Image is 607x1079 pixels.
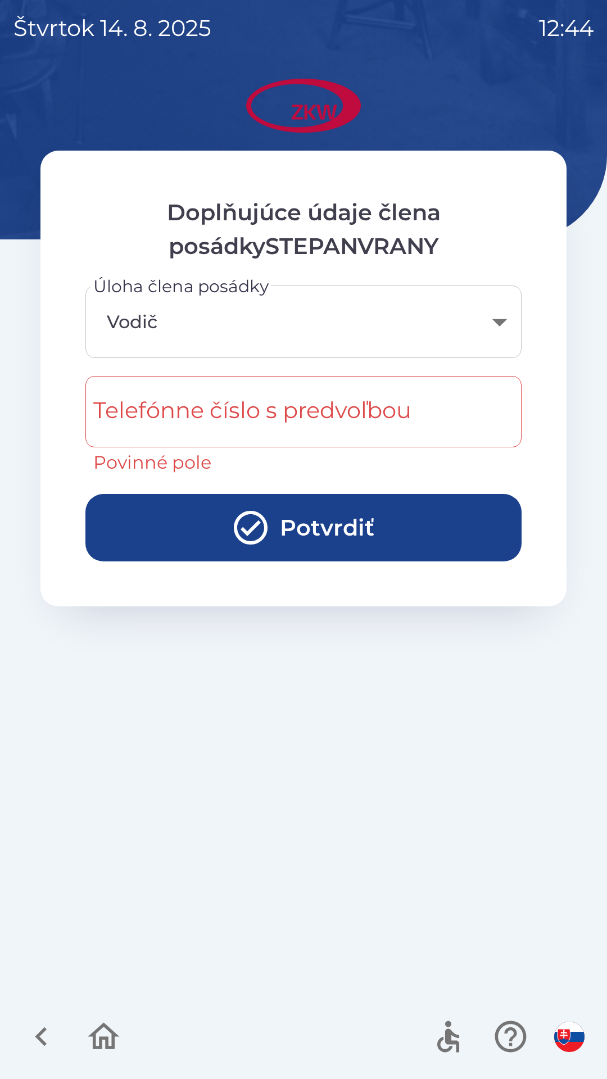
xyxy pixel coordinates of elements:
[85,494,522,561] button: Potvrdiť
[93,274,269,298] label: Úloha člena posádky
[85,196,522,263] p: Doplňujúce údaje člena posádkySTEPANVRANY
[539,11,594,45] p: 12:44
[554,1022,585,1052] img: sk flag
[93,449,514,476] p: Povinné pole
[13,11,211,45] p: štvrtok 14. 8. 2025
[99,299,508,344] div: Vodič
[40,79,567,133] img: Logo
